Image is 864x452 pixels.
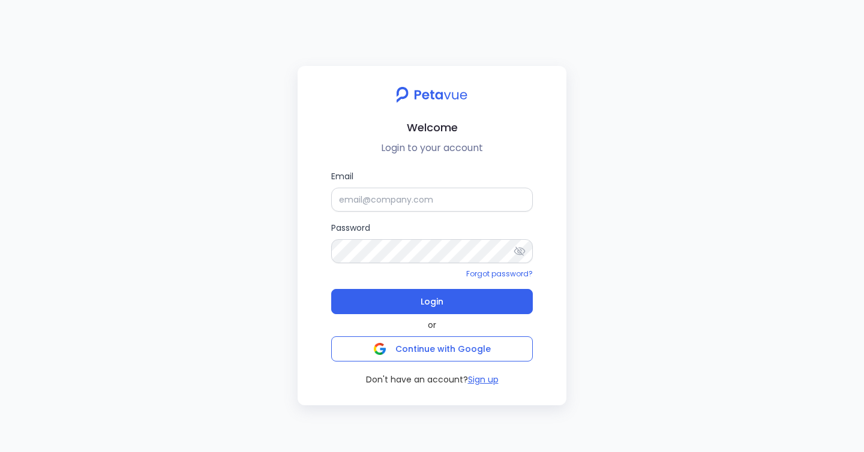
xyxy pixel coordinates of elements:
[331,336,533,361] button: Continue with Google
[468,373,499,386] button: Sign up
[331,239,533,263] input: Password
[307,119,557,136] h2: Welcome
[466,269,533,279] a: Forgot password?
[307,141,557,155] p: Login to your account
[331,289,533,314] button: Login
[331,188,533,212] input: Email
[428,319,436,332] span: or
[331,221,533,263] label: Password
[388,80,475,109] img: petavue logo
[331,170,533,212] label: Email
[395,343,491,355] span: Continue with Google
[421,293,443,310] span: Login
[366,373,468,386] span: Don't have an account?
